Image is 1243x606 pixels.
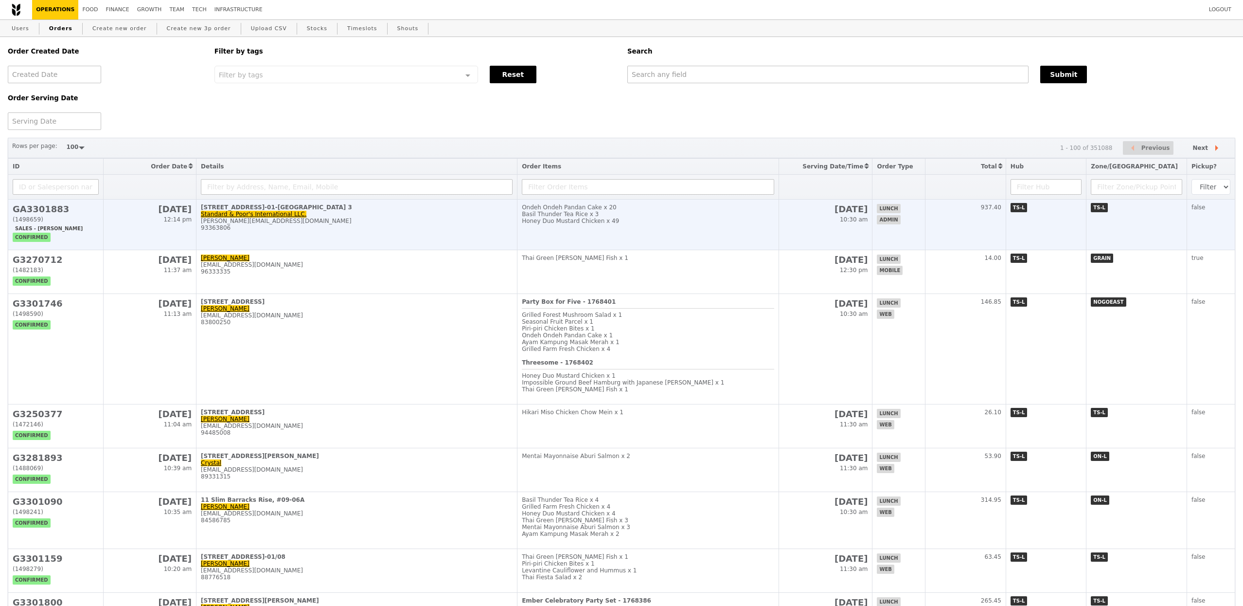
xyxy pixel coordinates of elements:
div: (1498590) [13,311,99,317]
span: lunch [877,255,900,264]
span: Ondeh Ondeh Pandan Cake x 1 [522,332,613,339]
span: lunch [877,496,900,506]
input: Filter Zone/Pickup Point [1091,179,1182,195]
span: Details [201,163,224,170]
h2: G3250377 [13,409,99,419]
div: 88776518 [201,574,513,581]
h2: GA3301883 [13,204,99,214]
span: TS-L [1011,408,1028,417]
div: [EMAIL_ADDRESS][DOMAIN_NAME] [201,567,513,574]
b: Ember Celebratory Party Set - 1768386 [522,597,651,604]
div: 94485008 [201,429,513,436]
div: [EMAIL_ADDRESS][DOMAIN_NAME] [201,261,513,268]
div: [PERSON_NAME][EMAIL_ADDRESS][DOMAIN_NAME] [201,218,513,224]
h2: [DATE] [108,496,192,507]
div: 1 - 100 of 351088 [1060,145,1113,151]
span: Order Items [522,163,561,170]
h2: [DATE] [783,409,868,419]
span: Piri‑piri Chicken Bites x 1 [522,325,594,332]
span: web [877,508,894,517]
a: Standard & Poor's International LLC. [201,211,306,218]
h2: [DATE] [783,496,868,507]
div: (1498659) [13,216,99,223]
span: 11:04 am [164,421,192,428]
a: [PERSON_NAME] [201,255,249,261]
span: TS-L [1011,496,1028,505]
div: Mentai Mayonnaise Aburi Salmon x 2 [522,453,774,459]
span: 14.00 [985,255,1001,261]
div: [STREET_ADDRESS]-01/08 [201,553,513,560]
span: TS-L [1091,408,1108,417]
h2: [DATE] [108,204,192,214]
span: Thai Green [PERSON_NAME] Fish x 1 [522,386,628,393]
span: Hub [1011,163,1024,170]
span: GRAIN [1091,254,1113,263]
h5: Filter by tags [214,48,616,55]
div: Honey Duo Mustard Chicken x 49 [522,218,774,224]
div: Honey Duo Mustard Chicken x 4 [522,510,774,517]
span: Next [1192,142,1208,154]
span: confirmed [13,518,51,528]
span: TS-L [1011,552,1028,562]
div: [EMAIL_ADDRESS][DOMAIN_NAME] [201,422,513,429]
span: 10:39 am [164,465,192,472]
span: false [1191,204,1206,211]
span: web [877,464,894,473]
div: 11 Slim Barracks Rise, #09-06A [201,496,513,503]
h2: [DATE] [783,255,868,265]
h2: G3301159 [13,553,99,564]
h2: [DATE] [783,298,868,309]
h2: [DATE] [108,409,192,419]
h2: G3301090 [13,496,99,507]
input: Filter Order Items [522,179,774,195]
div: Ondeh Ondeh Pandan Cake x 20 [522,204,774,211]
h5: Order Serving Date [8,94,203,102]
div: [STREET_ADDRESS]-01-[GEOGRAPHIC_DATA] 3 [201,204,513,211]
a: [PERSON_NAME] [201,305,249,312]
span: Seasonal Fruit Parcel x 1 [522,318,593,325]
b: Threesome - 1768402 [522,359,593,366]
div: Thai Green [PERSON_NAME] Fish x 1 [522,553,774,560]
span: Grilled Farm Fresh Chicken x 4 [522,346,610,352]
button: Reset [490,66,536,83]
a: [PERSON_NAME] [201,416,249,422]
span: lunch [877,298,900,308]
span: 937.40 [981,204,1001,211]
span: web [877,420,894,429]
a: Timeslots [343,20,381,37]
h2: [DATE] [108,298,192,309]
span: 10:20 am [164,566,192,572]
a: Orders [45,20,76,37]
div: 83800250 [201,319,513,326]
h2: [DATE] [108,255,192,265]
span: 11:37 am [164,267,192,274]
span: Sales - [PERSON_NAME] [13,224,85,233]
span: admin [877,215,900,224]
div: [STREET_ADDRESS] [201,298,513,305]
h2: [DATE] [783,453,868,463]
span: web [877,310,894,319]
div: Thai Green [PERSON_NAME] Fish x 1 [522,255,774,261]
span: web [877,565,894,574]
span: 146.85 [981,298,1001,305]
span: Grilled Forest Mushroom Salad x 1 [522,312,622,318]
span: ON-L [1091,452,1109,461]
span: 63.45 [985,553,1001,560]
div: Hikari Miso Chicken Chow Mein x 1 [522,409,774,416]
span: 10:30 am [840,311,868,317]
h2: [DATE] [108,453,192,463]
div: (1498279) [13,566,99,572]
span: Honey Duo Mustard Chicken x 1 [522,372,616,379]
span: lunch [877,204,900,213]
div: Levantine Cauliflower and Hummus x 1 [522,567,774,574]
span: TS-L [1011,596,1028,606]
div: [STREET_ADDRESS] [201,409,513,416]
div: [EMAIL_ADDRESS][DOMAIN_NAME] [201,466,513,473]
a: Users [8,20,33,37]
input: Serving Date [8,112,101,130]
span: Pickup? [1191,163,1217,170]
span: Order Type [877,163,913,170]
a: [PERSON_NAME] [201,503,249,510]
span: 53.90 [985,453,1001,459]
span: ON-L [1091,496,1109,505]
